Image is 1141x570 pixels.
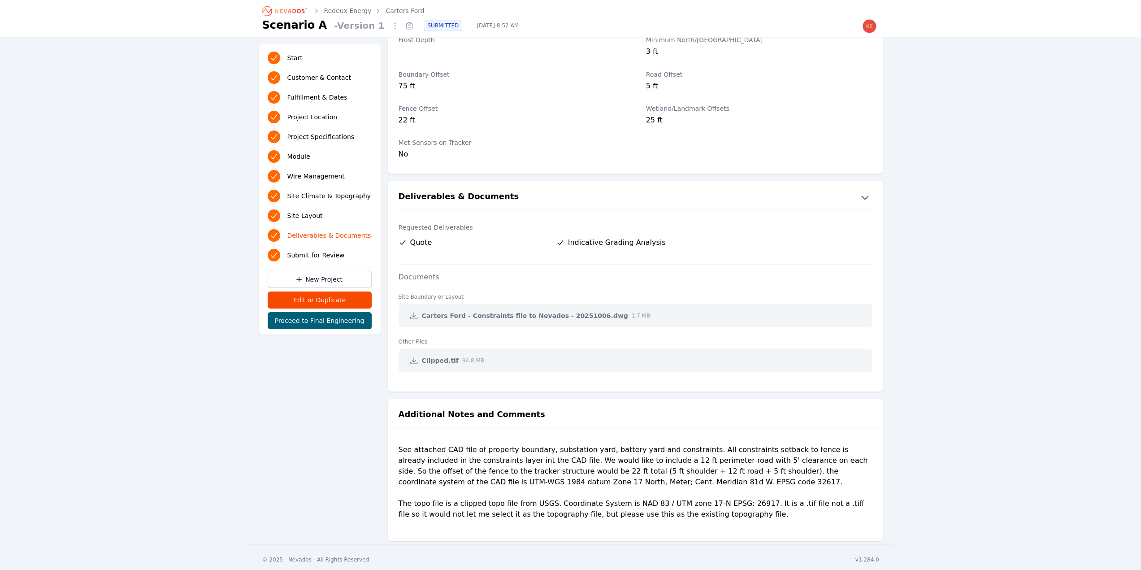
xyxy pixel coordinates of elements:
[646,114,872,127] div: 25 ft
[646,80,872,93] div: 5 ft
[268,50,372,263] nav: Progress
[424,20,462,31] div: SUBMITTED
[287,231,371,240] span: Deliverables & Documents
[287,53,303,62] span: Start
[324,6,372,15] a: Redeux Energy
[399,148,625,159] div: No
[862,19,876,33] img: kevin.west@nevados.solar
[399,190,519,204] h2: Deliverables & Documents
[287,93,347,102] span: Fulfillment & Dates
[287,113,338,122] span: Project Location
[632,312,650,319] span: 1.7 MB
[399,222,872,231] label: Requested Deliverables
[410,237,432,248] span: Quote
[399,331,872,345] dt: Other Files
[287,251,345,260] span: Submit for Review
[568,237,666,248] span: Indicative Grading Analysis
[268,271,372,288] a: New Project
[399,70,625,78] label: Boundary Offset
[287,152,310,161] span: Module
[646,104,872,113] label: Wetland/Landmark Offsets
[268,312,372,329] button: Proceed to Final Engineering
[646,35,872,44] label: Minimum North/[GEOGRAPHIC_DATA]
[469,22,526,29] span: [DATE] 8:52 AM
[399,286,872,300] dt: Site Boundary or Layout
[646,70,872,78] label: Road Offset
[855,556,879,563] div: v1.284.0
[399,444,872,526] div: See attached CAD file of property boundary, substation yard, battery yard and constraints. All co...
[399,408,545,420] h2: Additional Notes and Comments
[262,4,425,18] nav: Breadcrumb
[287,73,351,82] span: Customer & Contact
[287,191,371,200] span: Site Climate & Topography
[287,132,355,141] span: Project Specifications
[399,35,625,44] label: Frost Depth
[268,292,372,309] button: Edit or Duplicate
[399,104,625,113] label: Fence Offset
[422,356,459,365] span: Clipped.tif
[287,172,345,181] span: Wire Management
[422,311,628,320] span: Carters Ford - Constraints file to Nevados - 20251006.dwg
[287,211,323,220] span: Site Layout
[399,138,625,147] label: Met Sensors on Tracker
[646,46,872,59] div: 3 ft
[262,18,327,32] h1: Scenario A
[388,272,450,281] label: Documents
[386,6,424,15] a: Carters Ford
[262,556,369,563] div: © 2025 - Nevados - All Rights Reserved
[399,114,625,127] div: 22 ft
[399,80,625,93] div: 75 ft
[462,357,484,364] span: 94.8 MB
[388,190,883,204] button: Deliverables & Documents
[330,19,388,32] span: - Version 1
